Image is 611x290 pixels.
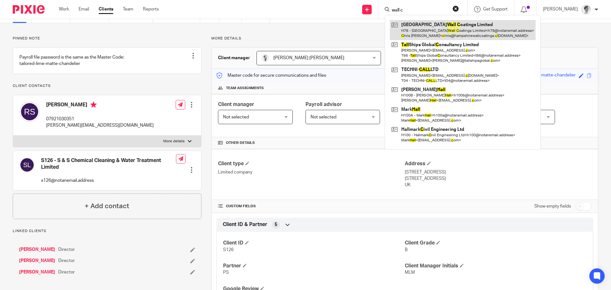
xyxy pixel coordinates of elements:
p: Pinned note [13,36,201,41]
a: [PERSON_NAME] [19,246,55,253]
p: UK [405,182,592,188]
h4: Client Manager Initials [405,263,586,269]
span: PS [223,270,229,275]
p: More details [163,139,185,144]
p: Master code for secure communications and files [216,72,326,79]
p: Client contacts [13,83,201,88]
img: Pixie [13,5,45,14]
span: S126 [223,248,234,252]
span: 5 [275,222,277,228]
span: B [405,248,408,252]
div: tailored-lime-matte-chandelier [515,72,576,79]
span: Director [58,269,75,275]
img: svg%3E [19,157,35,173]
span: Client manager [218,102,254,107]
h4: Client Grade [405,240,586,246]
h3: Client manager [218,55,250,61]
span: Get Support [483,7,508,11]
span: Not selected [223,115,249,119]
label: Show empty fields [534,203,571,209]
button: Clear [453,5,459,12]
span: Director [58,246,75,253]
p: Limited company [218,169,405,175]
span: Director [58,258,75,264]
h4: Client ID [223,240,405,246]
p: s126@notanemail.address [41,177,176,184]
a: Team [123,6,133,12]
p: More details [211,36,598,41]
a: Work [59,6,69,12]
img: svg%3E [19,102,40,122]
a: [PERSON_NAME] [19,269,55,275]
span: [PERSON_NAME] [PERSON_NAME] [273,56,344,60]
h4: CUSTOM FIELDS [218,204,405,209]
h4: S126 - S & S Chemical Cleaning & Water Treatment Limited [41,157,176,171]
span: Not selected [311,115,336,119]
p: 07921030351 [46,116,154,122]
p: [PERSON_NAME][EMAIL_ADDRESS][DOMAIN_NAME] [46,122,154,129]
input: Search [391,8,448,13]
img: Mass_2025.jpg [262,54,269,62]
img: Adam_2025.jpg [581,4,591,15]
span: Client ID & Partner [223,221,267,228]
p: [STREET_ADDRESS] [405,169,592,175]
a: Email [79,6,89,12]
p: [STREET_ADDRESS] [405,175,592,182]
a: [PERSON_NAME] [19,258,55,264]
h4: Partner [223,263,405,269]
h4: Address [405,160,592,167]
p: [PERSON_NAME] [543,6,578,12]
span: Payroll advisor [305,102,342,107]
span: Other details [226,140,255,145]
p: Linked clients [13,229,201,234]
h4: + Add contact [85,201,129,211]
a: Clients [99,6,113,12]
a: Reports [143,6,159,12]
span: Team assignments [226,86,264,91]
h4: [PERSON_NAME] [46,102,154,110]
i: Primary [90,102,97,108]
h4: Client type [218,160,405,167]
span: MLM [405,270,415,275]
